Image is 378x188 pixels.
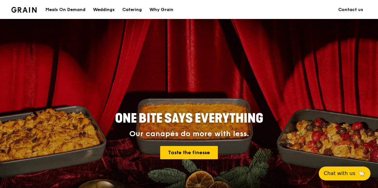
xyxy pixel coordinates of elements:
[76,130,303,138] div: Our canapés do more with less.
[122,0,142,19] div: Catering
[160,146,218,159] a: Taste the finesse
[358,170,365,177] span: 🦙
[89,0,119,19] a: Weddings
[146,0,177,19] a: Why Grain
[324,170,355,177] span: Chat with us
[334,0,367,19] a: Contact us
[93,0,115,19] div: Weddings
[45,0,85,19] div: Meals On Demand
[149,0,173,19] div: Why Grain
[319,167,370,180] button: Chat with us🦙
[115,111,263,126] span: ONE BITE SAYS EVERYTHING
[119,0,146,19] a: Catering
[11,7,37,13] img: Grain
